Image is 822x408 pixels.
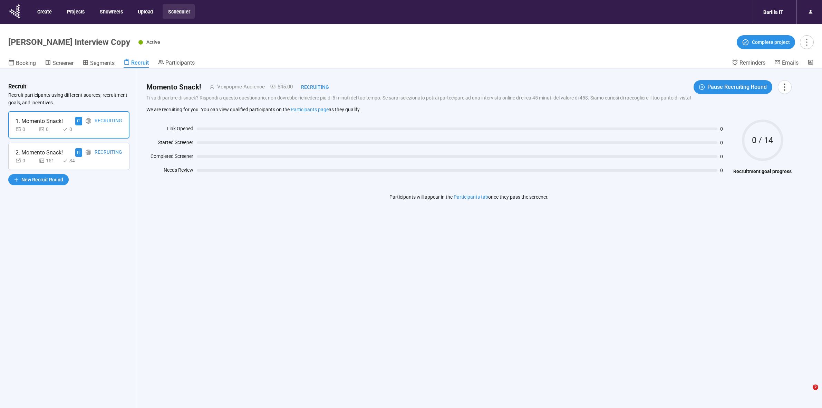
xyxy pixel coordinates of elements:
[799,385,815,401] iframe: Intercom live chat
[146,152,193,163] div: Completed Screener
[62,157,83,164] div: 34
[45,59,74,68] a: Screener
[95,117,122,125] div: Recruiting
[16,125,36,133] div: 0
[75,117,82,125] div: IT
[94,4,127,19] button: Showreels
[146,166,193,177] div: Needs Review
[39,157,60,164] div: 151
[146,125,193,135] div: Link Opened
[720,140,730,145] span: 0
[782,59,799,66] span: Emails
[201,85,214,89] span: user
[131,59,149,66] span: Recruit
[16,117,63,125] div: 1. Momento Snack!
[454,194,488,200] a: Participants tab
[389,193,549,201] p: Participants will appear in the once they pass the screener.
[720,168,730,173] span: 0
[707,83,767,91] span: Pause Recruiting Round
[158,59,195,67] a: Participants
[86,150,91,155] span: global
[86,118,91,124] span: global
[146,82,201,93] h2: Momento Snack!
[720,154,730,159] span: 0
[720,126,730,131] span: 0
[737,35,795,49] button: Complete project
[16,157,36,164] div: 0
[75,148,82,157] div: IT
[61,4,89,19] button: Projects
[39,125,60,133] div: 0
[16,148,63,157] div: 2. Momento Snack!
[802,37,811,47] span: more
[800,35,814,49] button: more
[694,80,772,94] button: pause-circlePause Recruiting Round
[699,84,705,90] span: pause-circle
[146,94,792,102] p: Ti va di parlare di snack? Rispondi a questo questionario, non dovrebbe richiedere più di 5 minut...
[732,59,765,67] a: Reminders
[14,177,19,182] span: plus
[742,136,783,144] span: 0 / 14
[52,60,74,66] span: Screener
[733,168,792,175] h4: Recruitment goal progress
[8,59,36,68] a: Booking
[146,106,792,113] p: We are recruiting for you. You can view qualified participants on the as they qualify.
[752,38,790,46] span: Complete project
[291,107,329,112] a: Participants page
[8,174,69,185] button: plusNew Recruit Round
[62,125,83,133] div: 0
[132,4,158,19] button: Upload
[214,83,265,91] div: Voxpopme Audience
[32,4,57,19] button: Create
[774,59,799,67] a: Emails
[813,385,818,390] span: 2
[16,60,36,66] span: Booking
[8,37,130,47] h1: [PERSON_NAME] Interview Copy
[293,83,329,91] div: Recruiting
[90,60,115,66] span: Segments
[163,4,195,19] button: Scheduler
[21,176,63,183] span: New Recruit Round
[739,59,765,66] span: Reminders
[759,6,787,19] div: Barilla IT
[265,83,293,91] div: $45.00
[8,91,129,106] p: Recruit participants using different sources, recruitment goals, and incentives.
[146,139,193,149] div: Started Screener
[8,82,27,91] h3: Recruit
[165,59,195,66] span: Participants
[83,59,115,68] a: Segments
[780,82,789,92] span: more
[124,59,149,68] a: Recruit
[95,148,122,157] div: Recruiting
[146,39,160,45] span: Active
[778,80,792,94] button: more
